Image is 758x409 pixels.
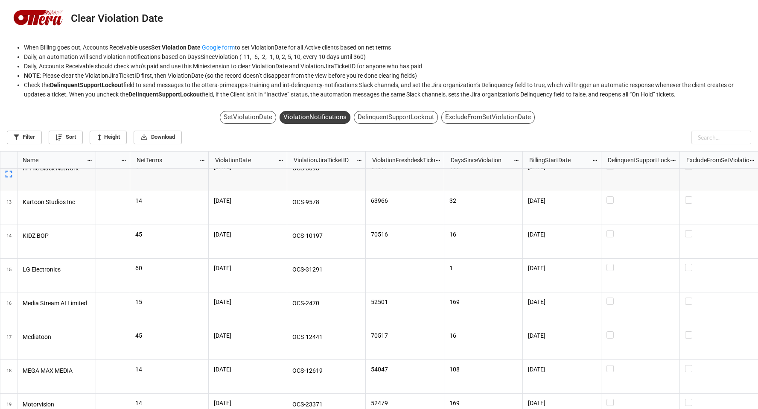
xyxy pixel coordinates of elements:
p: 14 [135,365,203,374]
div: DelinquentSupportLockout [603,155,670,164]
p: LG Electronics [23,264,91,276]
p: [DATE] [528,163,596,171]
div: Clear Violation Date [71,13,163,24]
p: OCS-10197 [292,230,361,242]
p: [DATE] [214,399,282,407]
img: logo-5878x3307.png [13,4,64,33]
p: OCS-8698 [292,163,361,175]
p: OCS-2470 [292,298,361,310]
p: OCS-9578 [292,196,361,208]
li: : Please clear the ViolationJiraTicketID first, then ViolationDate (so the record doesn’t disappe... [24,71,751,80]
a: Google form [202,44,235,51]
p: [DATE] [528,331,596,340]
div: ViolationJiraTicketID [289,155,356,164]
div: grid [0,152,96,169]
strong: Set Violation Date [151,44,201,51]
span: 18 [6,360,12,393]
div: ExcludeFromSetViolationDate [681,155,749,164]
div: ViolationNotifications [280,111,350,124]
div: NetTerms [131,155,199,164]
p: 54047 [371,365,439,374]
p: [DATE] [528,196,596,205]
p: 14 [135,196,203,205]
a: Sort [49,131,83,144]
p: 16 [449,230,517,239]
p: 61397 [371,163,439,171]
p: 32 [449,196,517,205]
p: 15 [135,298,203,306]
strong: DelinquentSupportLockout [128,91,202,98]
p: 45 [135,331,203,340]
div: SetViolationDate [220,111,276,124]
p: 16 [449,331,517,340]
p: [DATE] [214,264,282,272]
p: [DATE] [528,264,596,272]
span: 17 [6,326,12,359]
a: Filter [7,131,42,144]
p: [DATE] [528,365,596,374]
p: KIDZ BOP [23,230,91,242]
div: ViolationDate [210,155,277,164]
div: ViolationFreshdeskTicketID [367,155,434,164]
p: OCS-31291 [292,264,361,276]
p: [DATE] [214,365,282,374]
p: [DATE] [214,331,282,340]
p: 45 [135,230,203,239]
p: 63966 [371,196,439,205]
p: OCS-12619 [292,365,361,377]
p: MEGA MAX MEDIA [23,365,91,377]
p: 70516 [371,230,439,239]
a: Download [134,131,182,144]
div: BillingStartDate [524,155,592,164]
p: [DATE] [214,230,282,239]
div: DaysSinceViolation [446,155,513,164]
p: 14 [135,163,203,171]
span: 15 [6,259,12,292]
div: Name [17,155,87,164]
p: 14 [135,399,203,407]
p: 60 [135,264,203,272]
p: 52479 [371,399,439,407]
p: OCS-12441 [292,331,361,343]
p: 52501 [371,298,439,306]
div: ExcludeFromSetViolationDate [441,111,535,124]
strong: NOTE [24,72,40,79]
p: [DATE] [214,298,282,306]
p: 108 [449,365,517,374]
div: DelinquentSupportLockout [354,111,438,124]
p: Media Stream AI Limited [23,298,91,310]
a: Height [90,131,127,144]
p: [DATE] [214,196,282,205]
span: 14 [6,225,12,258]
p: 169 [449,163,517,171]
p: 70517 [371,331,439,340]
li: Daily, an automation will send violation notifications based on DaysSinceViolation (-11, -6, -2, ... [24,52,751,61]
p: [DATE] [214,163,282,171]
li: Check the field to send messages to the ottera-primeapps-training and int-delinquency-notificatio... [24,80,751,99]
strong: DelinquentSupportLockout [50,82,123,88]
p: Kartoon Studios Inc [23,196,91,208]
p: [DATE] [528,399,596,407]
li: Daily, Accounts Receivable should check who’s paid and use this Miniextension to clear ViolationD... [24,61,751,71]
p: 1 [449,264,517,272]
p: In The Black Network [23,163,91,175]
p: 169 [449,399,517,407]
input: Search... [691,131,751,144]
li: When Billing goes out, Accounts Receivable uses to set ViolationDate for all Active clients based... [24,43,751,52]
p: 169 [449,298,517,306]
p: [DATE] [528,298,596,306]
p: Mediatoon [23,331,91,343]
span: 16 [6,292,12,326]
span: 13 [6,191,12,225]
p: [DATE] [528,230,596,239]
